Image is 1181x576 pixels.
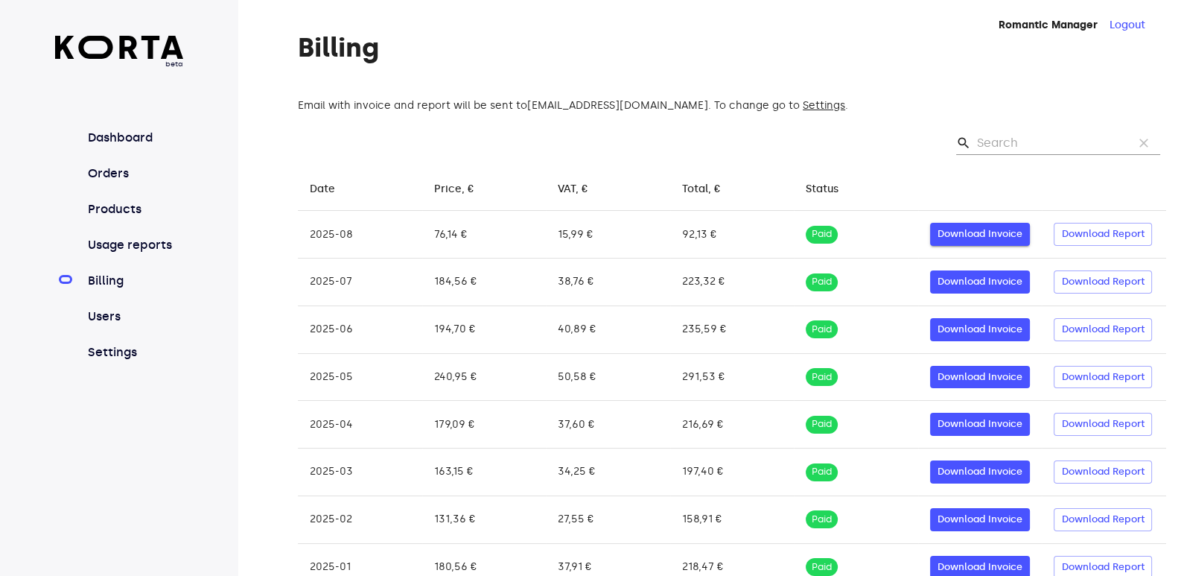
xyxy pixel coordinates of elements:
td: 2025-04 [298,401,422,449]
span: Paid [806,323,838,337]
span: Download Report [1061,511,1145,528]
span: Download Report [1061,273,1145,291]
div: Price, € [434,180,474,198]
span: Download Invoice [938,369,1022,386]
td: 2025-06 [298,306,422,353]
div: Total, € [682,180,721,198]
button: Download Report [1054,223,1152,246]
span: Download Report [1061,226,1145,243]
div: Status [806,180,838,198]
span: Download Invoice [938,273,1022,291]
td: 158,91 € [670,496,795,543]
td: 40,89 € [546,306,670,353]
a: Download Invoice [930,321,1030,334]
span: beta [55,59,184,69]
a: Dashboard [85,129,184,147]
td: 223,32 € [670,259,795,306]
span: Download Invoice [938,511,1022,528]
a: beta [55,36,184,69]
span: Search [956,136,971,151]
div: Email with invoice and report will be sent to [EMAIL_ADDRESS][DOMAIN_NAME] . To change go to . [298,98,1166,113]
div: VAT, € [558,180,588,198]
span: Status [806,180,858,198]
span: Download Invoice [938,321,1022,338]
a: Download Invoice [930,369,1030,382]
a: Usage reports [85,236,184,254]
span: Download Invoice [938,463,1022,481]
button: Download Invoice [930,508,1030,531]
button: Download Invoice [930,223,1030,246]
a: Download Report [1054,559,1152,572]
span: Total, € [682,180,740,198]
div: Date [310,180,335,198]
a: Download Report [1054,416,1152,428]
span: Paid [806,227,838,241]
span: Download Report [1061,416,1145,433]
a: Settings [85,344,184,361]
td: 15,99 € [546,211,670,259]
td: 27,55 € [546,496,670,543]
td: 76,14 € [422,211,547,259]
span: Paid [806,370,838,384]
button: Download Invoice [930,413,1030,436]
a: Download Report [1054,273,1152,286]
a: Users [85,308,184,326]
input: Search [977,131,1121,155]
td: 92,13 € [670,211,795,259]
a: Download Invoice [930,511,1030,524]
button: Download Invoice [930,366,1030,389]
td: 184,56 € [422,259,547,306]
td: 291,53 € [670,353,795,401]
span: Download Report [1061,321,1145,338]
span: Paid [806,560,838,575]
strong: Romantic Manager [999,19,1098,31]
td: 131,36 € [422,496,547,543]
td: 2025-07 [298,259,422,306]
button: Download Invoice [930,461,1030,484]
td: 2025-05 [298,353,422,401]
span: Download Invoice [938,559,1022,576]
span: VAT, € [558,180,608,198]
button: Download Invoice [930,318,1030,341]
td: 38,76 € [546,259,670,306]
span: Paid [806,275,838,289]
a: Download Report [1054,321,1152,334]
span: Download Report [1061,559,1145,576]
button: Download Report [1054,366,1152,389]
td: 235,59 € [670,306,795,353]
a: Download Invoice [930,226,1030,238]
td: 240,95 € [422,353,547,401]
td: 197,40 € [670,449,795,496]
a: Download Invoice [930,273,1030,286]
td: 163,15 € [422,449,547,496]
a: Products [85,200,184,218]
button: Download Report [1054,508,1152,531]
button: Download Report [1054,270,1152,294]
h1: Billing [298,33,1166,63]
a: Orders [85,165,184,183]
span: Download Invoice [938,416,1022,433]
td: 2025-08 [298,211,422,259]
td: 50,58 € [546,353,670,401]
a: Download Report [1054,511,1152,524]
button: Download Report [1054,318,1152,341]
a: Download Report [1054,226,1152,238]
span: Price, € [434,180,494,198]
span: Date [310,180,354,198]
span: Paid [806,465,838,479]
a: Download Report [1054,369,1152,382]
span: Paid [806,417,838,431]
td: 2025-03 [298,449,422,496]
a: Download Invoice [930,463,1030,476]
button: Download Invoice [930,270,1030,294]
a: Download Invoice [930,416,1030,428]
td: 216,69 € [670,401,795,449]
span: Download Report [1061,463,1145,481]
button: Download Report [1054,461,1152,484]
a: Settings [803,99,845,112]
span: Download Invoice [938,226,1022,243]
td: 194,70 € [422,306,547,353]
span: Paid [806,513,838,527]
td: 179,09 € [422,401,547,449]
button: Logout [1110,18,1145,33]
